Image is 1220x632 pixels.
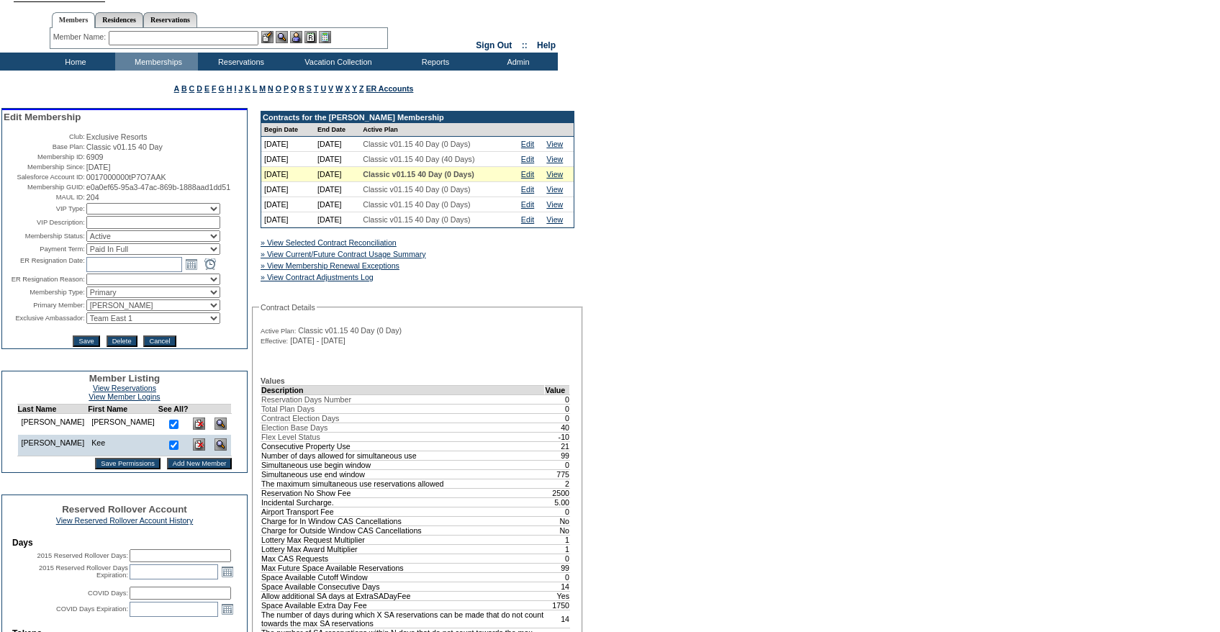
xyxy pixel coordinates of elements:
[227,84,232,93] a: H
[261,212,315,227] td: [DATE]
[115,53,198,71] td: Memberships
[261,182,315,197] td: [DATE]
[363,215,470,224] span: Classic v01.15 40 Day (0 Days)
[37,552,128,559] label: 2015 Reserved Rollover Days:
[4,230,85,242] td: Membership Status:
[359,84,364,93] a: Z
[4,243,85,255] td: Payment Term:
[53,31,109,43] div: Member Name:
[259,84,266,93] a: M
[220,564,235,579] a: Open the calendar popup.
[366,84,413,93] a: ER Accounts
[202,256,218,272] a: Open the time view popup.
[261,423,327,432] span: Election Base Days
[521,185,534,194] a: Edit
[314,84,319,93] a: T
[546,185,563,194] a: View
[545,554,570,563] td: 0
[86,153,104,161] span: 6909
[261,123,315,137] td: Begin Date
[315,212,360,227] td: [DATE]
[261,433,320,441] span: Flex Level Status
[4,112,81,122] span: Edit Membership
[315,123,360,137] td: End Date
[32,53,115,71] td: Home
[261,337,288,346] span: Effective:
[276,84,281,93] a: O
[546,170,563,179] a: View
[319,31,331,43] img: b_calculator.gif
[167,458,232,469] input: Add New Member
[86,183,230,191] span: e0a0ef65-95a3-47ac-869b-1888aad1dd51
[363,185,470,194] span: Classic v01.15 40 Day (0 Days)
[4,183,85,191] td: Membership GUID:
[261,572,545,582] td: Space Available Cutoff Window
[521,200,534,209] a: Edit
[4,203,85,215] td: VIP Type:
[363,140,470,148] span: Classic v01.15 40 Day (0 Days)
[284,84,289,93] a: P
[17,414,88,435] td: [PERSON_NAME]
[545,385,570,394] td: Value
[261,610,545,628] td: The number of days during which X SA reservations can be made that do not count towards the max S...
[363,200,470,209] span: Classic v01.15 40 Day (0 Days)
[261,469,545,479] td: Simultaneous use end window
[545,451,570,460] td: 99
[521,140,534,148] a: Edit
[261,460,545,469] td: Simultaneous use begin window
[88,435,158,456] td: Kee
[261,591,545,600] td: Allow additional SA days at ExtraSADayFee
[521,215,534,224] a: Edit
[475,53,558,71] td: Admin
[522,40,528,50] span: ::
[290,336,345,345] span: [DATE] - [DATE]
[363,155,474,163] span: Classic v01.15 40 Day (40 Days)
[93,384,156,392] a: View Reservations
[261,376,285,385] b: Values
[545,479,570,488] td: 2
[545,469,570,479] td: 775
[4,132,85,141] td: Club:
[204,84,209,93] a: E
[261,405,315,413] span: Total Plan Days
[143,335,176,347] input: Cancel
[320,84,326,93] a: U
[95,12,143,27] a: Residences
[261,488,545,497] td: Reservation No Show Fee
[253,84,257,93] a: L
[546,200,563,209] a: View
[545,394,570,404] td: 0
[17,435,88,456] td: [PERSON_NAME]
[363,170,474,179] span: Classic v01.15 40 Day (0 Days)
[214,438,227,451] img: View Dashboard
[261,385,545,394] td: Description
[545,544,570,554] td: 1
[335,84,343,93] a: W
[521,155,534,163] a: Edit
[95,458,161,469] input: Save Permissions
[545,460,570,469] td: 0
[545,441,570,451] td: 21
[4,143,85,151] td: Base Plan:
[545,497,570,507] td: 5.00
[86,193,99,202] span: 204
[4,299,85,311] td: Primary Member:
[214,417,227,430] img: View Dashboard
[52,12,96,28] a: Members
[261,516,545,525] td: Charge for In Window CAS Cancellations
[545,591,570,600] td: Yes
[261,507,545,516] td: Airport Transport Fee
[307,84,312,93] a: S
[261,451,545,460] td: Number of days allowed for simultaneous use
[86,163,111,171] span: [DATE]
[261,238,397,247] a: » View Selected Contract Reconciliation
[315,197,360,212] td: [DATE]
[261,441,545,451] td: Consecutive Property Use
[545,423,570,432] td: 40
[62,504,187,515] span: Reserved Rollover Account
[476,40,512,50] a: Sign Out
[261,167,315,182] td: [DATE]
[546,155,563,163] a: View
[261,535,545,544] td: Lottery Max Request Multiplier
[4,173,85,181] td: Salesforce Account ID:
